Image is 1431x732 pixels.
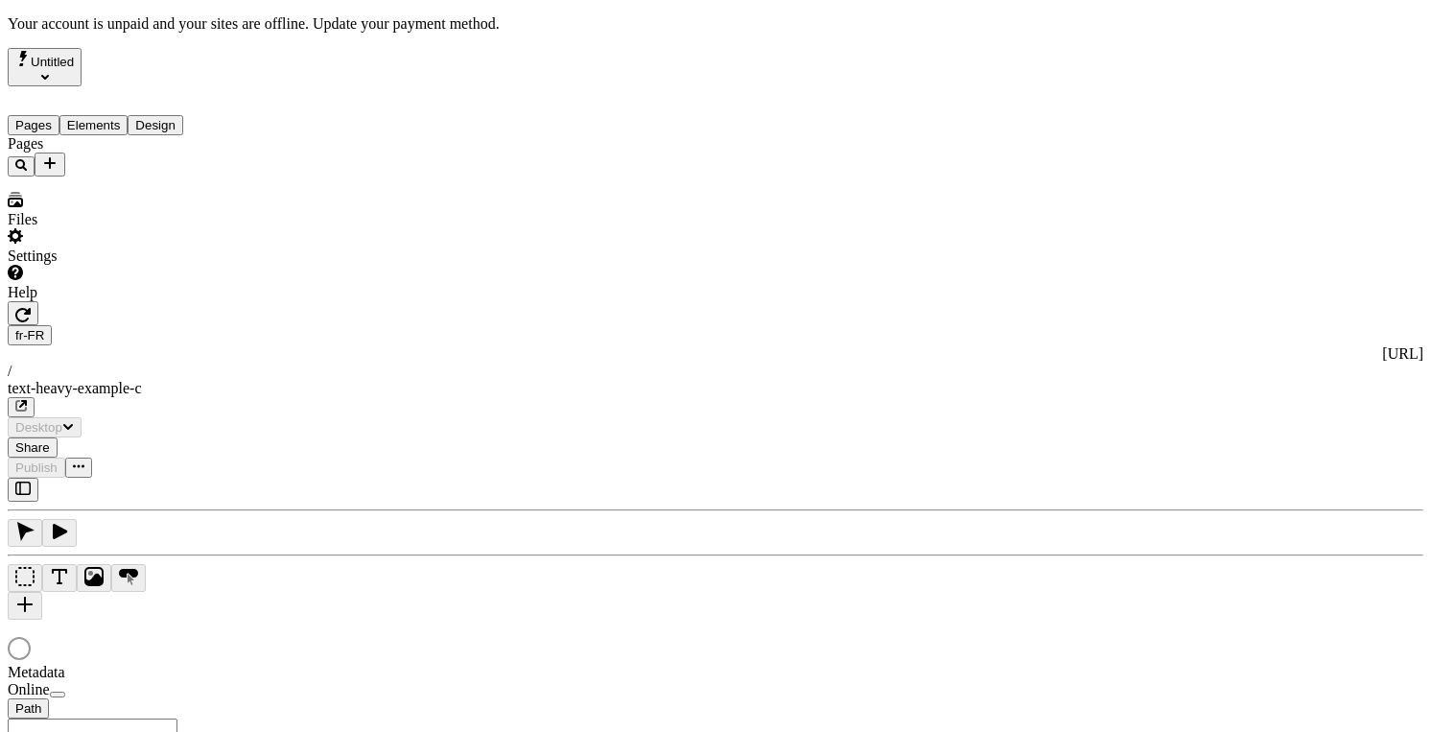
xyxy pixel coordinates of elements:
span: Share [15,440,50,455]
div: Pages [8,135,238,153]
div: / [8,363,1423,380]
span: Untitled [31,55,74,69]
span: Desktop [15,420,62,435]
button: Text [42,564,77,592]
div: Settings [8,248,238,265]
div: Metadata [8,664,238,681]
div: Help [8,284,238,301]
div: Files [8,211,238,228]
div: [URL] [8,345,1423,363]
span: Online [8,681,50,697]
button: Add new [35,153,65,177]
p: Your account is unpaid and your sites are offline. [8,15,1423,33]
button: Elements [59,115,129,135]
button: Pages [8,115,59,135]
span: fr-FR [15,328,44,342]
button: Button [111,564,146,592]
button: Publish [8,458,65,478]
button: Image [77,564,111,592]
button: Open locale picker [8,325,52,345]
button: Select site [8,48,82,86]
button: Share [8,437,58,458]
button: Design [128,115,183,135]
span: Update your payment method. [313,15,500,32]
button: Desktop [8,417,82,437]
div: text-heavy-example-c [8,380,1423,397]
span: Publish [15,460,58,475]
button: Box [8,564,42,592]
button: Path [8,698,49,719]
